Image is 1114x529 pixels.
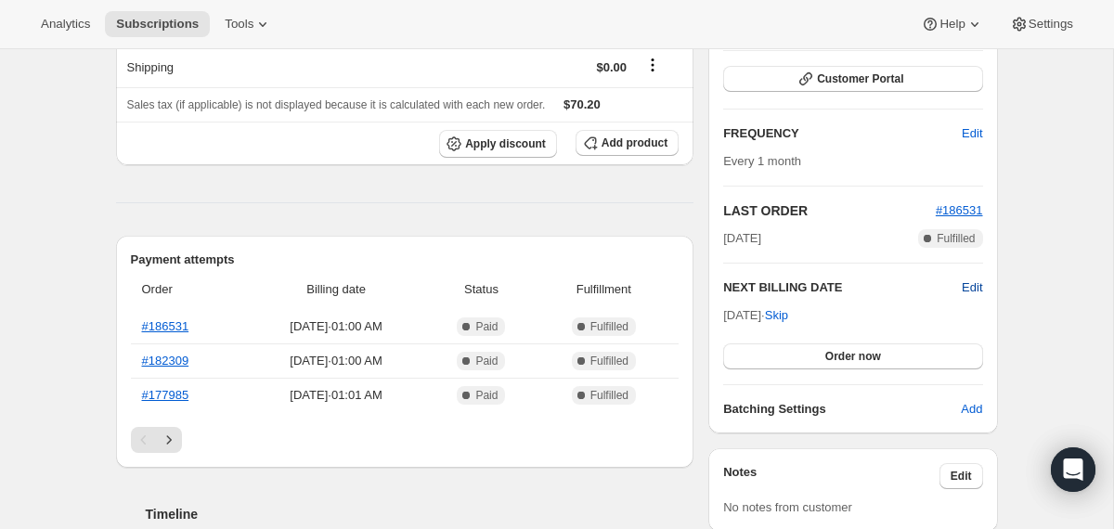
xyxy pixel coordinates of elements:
a: #182309 [142,354,189,368]
span: [DATE] · [723,308,788,322]
h2: NEXT BILLING DATE [723,278,962,297]
button: #186531 [936,201,983,220]
span: Order now [825,349,881,364]
span: Analytics [41,17,90,32]
button: Edit [951,119,993,148]
span: Customer Portal [817,71,903,86]
button: Apply discount [439,130,557,158]
span: [DATE] · 01:00 AM [250,317,423,336]
button: Edit [962,278,982,297]
span: Paid [475,319,498,334]
span: Add product [602,135,667,150]
span: Paid [475,388,498,403]
button: Tools [214,11,283,37]
button: Skip [754,301,799,330]
span: Every 1 month [723,154,801,168]
h2: LAST ORDER [723,201,936,220]
span: Settings [1029,17,1073,32]
nav: Pagination [131,427,680,453]
span: Fulfilled [937,231,975,246]
h2: Payment attempts [131,251,680,269]
span: Skip [765,306,788,325]
span: Edit [951,469,972,484]
span: $0.00 [597,60,628,74]
button: Next [156,427,182,453]
h6: Batching Settings [723,400,961,419]
h2: Timeline [146,505,694,523]
span: Fulfilled [590,388,628,403]
span: [DATE] · 01:00 AM [250,352,423,370]
span: Subscriptions [116,17,199,32]
span: Edit [962,124,982,143]
span: No notes from customer [723,500,852,514]
span: [DATE] · 01:01 AM [250,386,423,405]
a: #186531 [936,203,983,217]
button: Order now [723,343,982,369]
span: Help [939,17,965,32]
span: Add [961,400,982,419]
span: Tools [225,17,253,32]
div: Open Intercom Messenger [1051,447,1095,492]
button: Add product [576,130,679,156]
button: Subscriptions [105,11,210,37]
button: Add [950,394,993,424]
button: Help [910,11,994,37]
span: Apply discount [465,136,546,151]
span: $70.20 [563,97,601,111]
th: Order [131,269,244,310]
span: Fulfilled [590,354,628,368]
button: Edit [939,463,983,489]
span: Sales tax (if applicable) is not displayed because it is calculated with each new order. [127,98,546,111]
button: Analytics [30,11,101,37]
span: Paid [475,354,498,368]
h3: Notes [723,463,939,489]
span: Status [434,280,528,299]
button: Settings [999,11,1084,37]
a: #186531 [142,319,189,333]
th: Shipping [116,46,382,87]
span: Fulfilled [590,319,628,334]
span: [DATE] [723,229,761,248]
h2: FREQUENCY [723,124,962,143]
span: Billing date [250,280,423,299]
a: #177985 [142,388,189,402]
button: Customer Portal [723,66,982,92]
span: Fulfillment [540,280,668,299]
button: Shipping actions [638,55,667,75]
